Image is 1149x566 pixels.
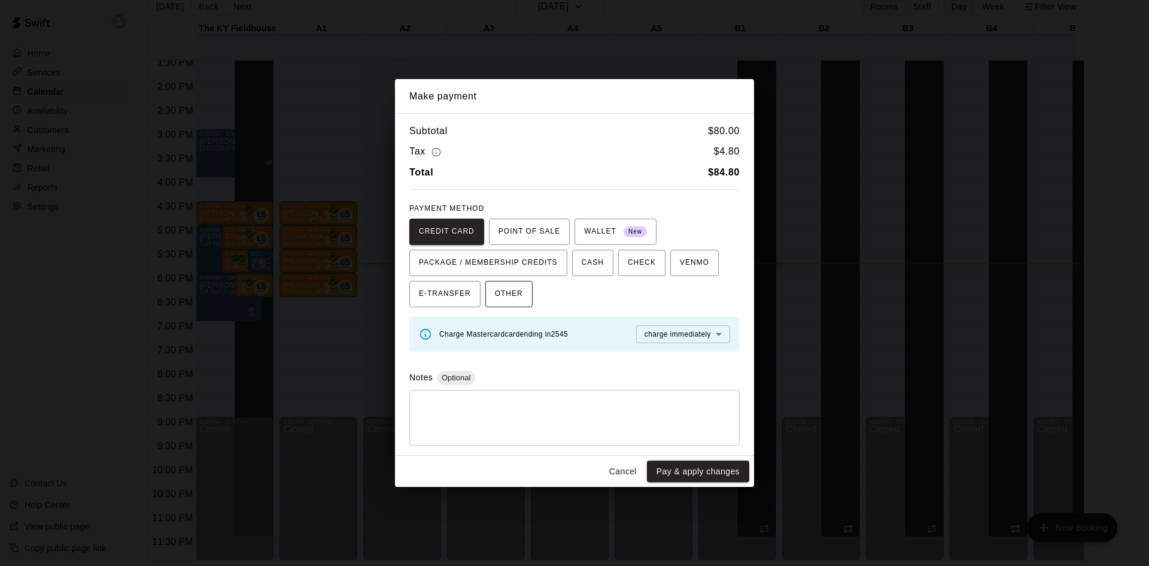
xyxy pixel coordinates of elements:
b: $ 84.80 [708,167,740,177]
span: charge immediately [645,330,711,338]
span: VENMO [680,253,709,273]
span: Charge Mastercard card ending in 2545 [439,330,568,338]
button: CREDIT CARD [409,219,484,245]
span: CASH [582,253,604,273]
button: Cancel [604,461,642,483]
button: PACKAGE / MEMBERSHIP CREDITS [409,250,567,276]
span: New [624,224,647,240]
span: OTHER [495,284,523,304]
h6: $ 4.80 [714,144,740,160]
span: POINT OF SALE [498,222,560,241]
h6: Tax [409,144,444,160]
button: Pay & apply changes [647,461,749,483]
button: CASH [572,250,613,276]
span: E-TRANSFER [419,284,471,304]
b: Total [409,167,433,177]
button: VENMO [670,250,719,276]
span: CREDIT CARD [419,222,475,241]
span: PAYMENT METHOD [409,204,484,213]
h6: Subtotal [409,123,448,139]
span: PACKAGE / MEMBERSHIP CREDITS [419,253,558,273]
button: E-TRANSFER [409,281,481,307]
button: POINT OF SALE [489,219,570,245]
h6: $ 80.00 [708,123,740,139]
button: OTHER [485,281,533,307]
button: WALLET New [574,219,656,245]
label: Notes [409,373,433,382]
span: CHECK [628,253,656,273]
h2: Make payment [395,79,754,114]
span: Optional [437,373,475,382]
span: WALLET [584,222,647,241]
button: CHECK [618,250,665,276]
